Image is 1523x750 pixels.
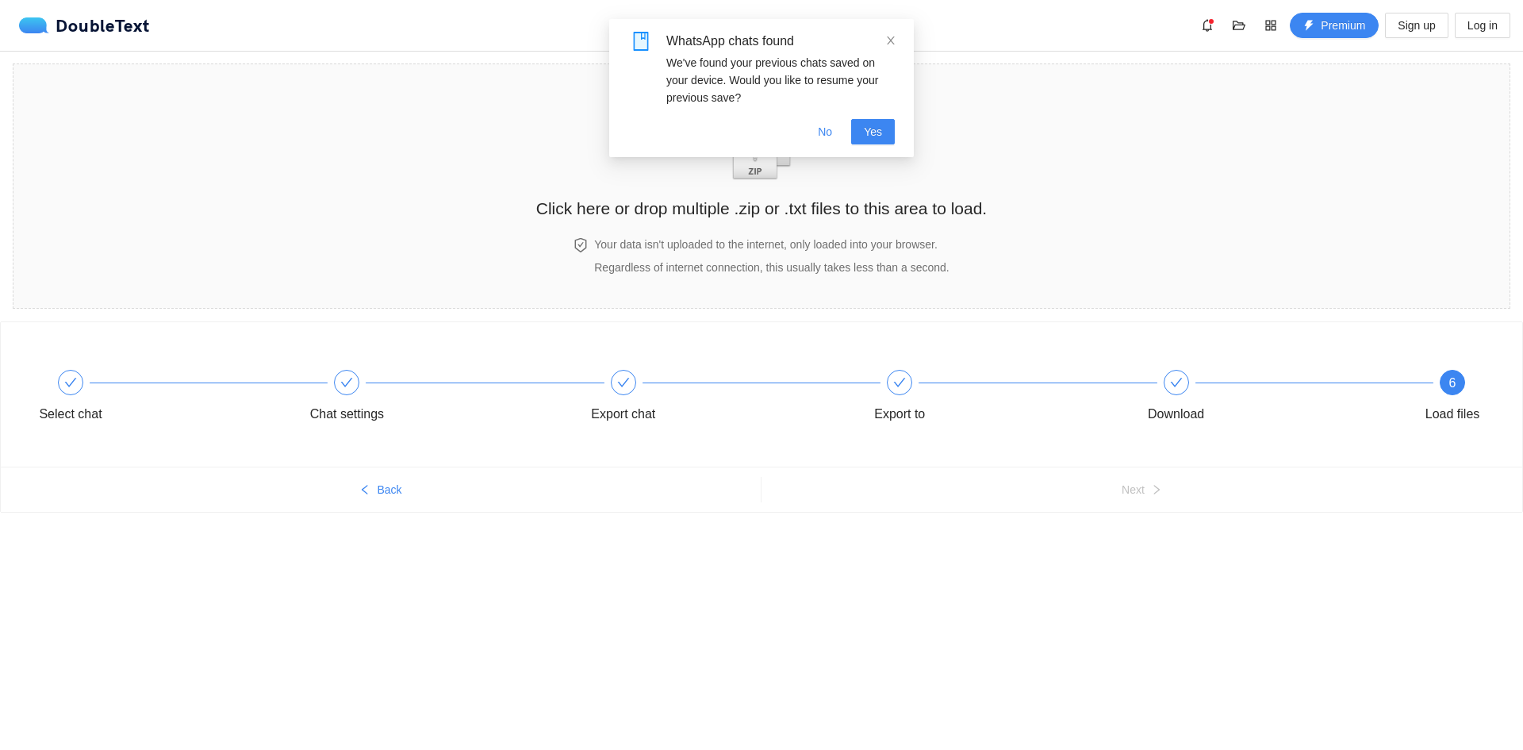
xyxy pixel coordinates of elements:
span: Log in [1467,17,1498,34]
span: No [818,123,832,140]
h2: Click here or drop multiple .zip or .txt files to this area to load. [536,195,987,221]
span: Sign up [1398,17,1435,34]
span: check [617,376,630,389]
div: Select chat [25,370,301,427]
button: appstore [1258,13,1283,38]
button: Log in [1455,13,1510,38]
span: left [359,484,370,497]
a: logoDoubleText [19,17,150,33]
span: Premium [1321,17,1365,34]
button: Yes [851,119,895,144]
span: check [340,376,353,389]
button: thunderboltPremium [1290,13,1379,38]
div: Chat settings [301,370,577,427]
div: We've found your previous chats saved on your device. Would you like to resume your previous save? [666,54,895,106]
span: safety-certificate [574,238,588,252]
span: Yes [864,123,882,140]
div: Export chat [591,402,655,427]
span: bell [1195,19,1219,32]
span: close [885,35,896,46]
span: thunderbolt [1303,20,1314,33]
div: Select chat [39,402,102,427]
button: Nextright [761,477,1522,502]
span: folder-open [1227,19,1251,32]
div: Load files [1425,402,1480,427]
div: Export chat [577,370,854,427]
div: Chat settings [310,402,384,427]
div: WhatsApp chats found [666,32,895,51]
span: check [64,376,77,389]
span: 6 [1449,376,1456,390]
button: folder-open [1226,13,1252,38]
span: book [631,32,650,51]
span: Regardless of internet connection, this usually takes less than a second. [594,261,949,274]
div: 6Load files [1406,370,1498,427]
span: check [1170,376,1183,389]
span: Back [377,481,401,498]
button: bell [1195,13,1220,38]
span: appstore [1259,19,1283,32]
div: DoubleText [19,17,150,33]
span: check [893,376,906,389]
div: Download [1130,370,1406,427]
div: Export to [854,370,1130,427]
img: logo [19,17,56,33]
div: Download [1148,402,1204,427]
h4: Your data isn't uploaded to the internet, only loaded into your browser. [594,236,949,253]
button: leftBack [1,477,761,502]
div: Export to [874,402,925,427]
button: Sign up [1385,13,1448,38]
button: No [805,119,845,144]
